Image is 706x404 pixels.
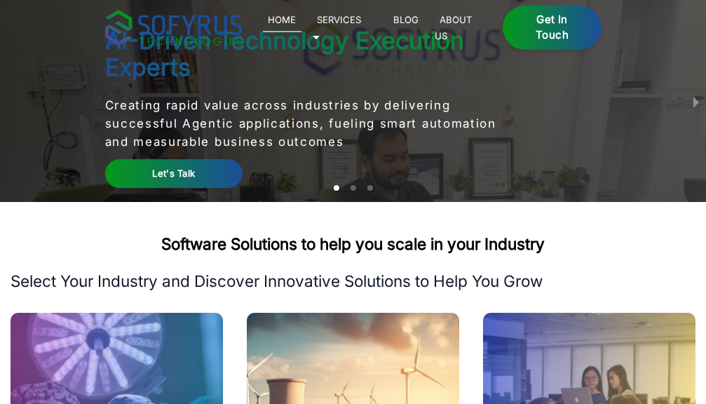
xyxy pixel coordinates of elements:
[334,185,339,191] li: slide item 1
[263,11,301,32] a: Home
[11,271,695,292] p: Select Your Industry and Discover Innovative Solutions to Help You Grow
[503,6,601,50] a: Get in Touch
[312,11,362,43] a: Services 🞃
[105,10,242,46] img: sofyrus
[367,185,373,191] li: slide item 3
[388,11,424,28] a: Blog
[105,159,243,188] a: Let's Talk
[351,185,356,191] li: slide item 2
[435,11,473,43] a: About Us
[11,234,695,255] h2: Software Solutions to help you scale in your Industry
[105,96,519,151] p: Creating rapid value across industries by delivering successful Agentic applications, fueling sma...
